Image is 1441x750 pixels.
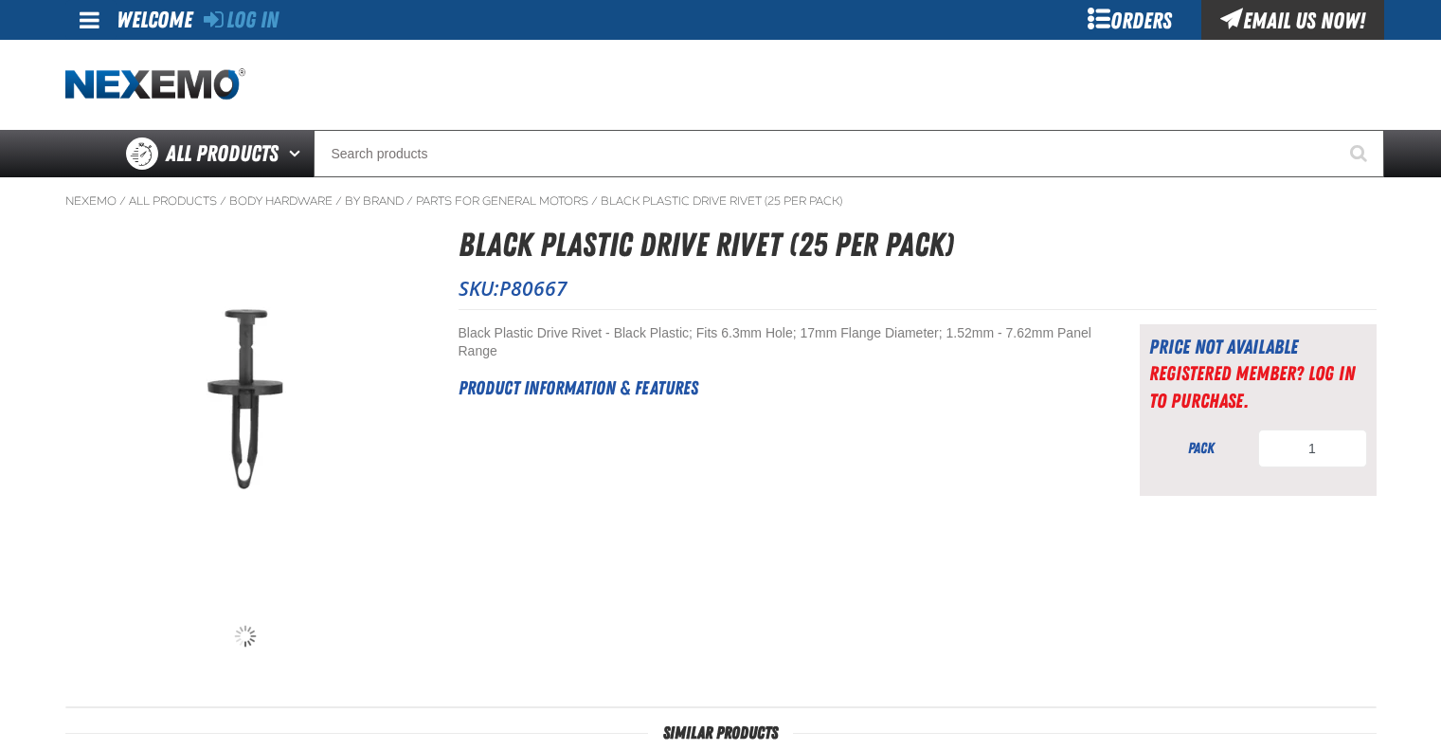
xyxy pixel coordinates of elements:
[345,193,404,209] a: By Brand
[65,68,245,101] a: Home
[416,193,588,209] a: Parts for General Motors
[499,275,567,302] span: P80667
[459,324,1092,360] div: Black Plastic Drive Rivet - Black Plastic; Fits 6.3mm Hole; 17mm Flange Diameter; 1.52mm - 7.62mm...
[220,193,226,209] span: /
[591,193,598,209] span: /
[459,275,1377,302] p: SKU:
[119,193,126,209] span: /
[204,7,279,33] a: Log In
[129,193,217,209] a: All Products
[459,220,1377,270] h1: Black Plastic Drive Rivet (25 per pack)
[65,193,117,209] a: Nexemo
[314,130,1384,177] input: Search
[65,193,1377,209] nav: Breadcrumbs
[166,137,279,171] span: All Products
[459,374,1092,402] h2: Product Information & Features
[335,193,342,209] span: /
[65,68,245,101] img: Nexemo logo
[406,193,413,209] span: /
[1149,438,1253,459] div: pack
[648,723,793,742] span: Similar Products
[229,193,333,209] a: Body Hardware
[1149,361,1355,412] a: Registered Member? Log In to purchase.
[1149,334,1367,360] div: Price not available
[66,220,424,578] img: Black Plastic Drive Rivet (25 per pack)
[601,193,842,209] a: Black Plastic Drive Rivet (25 per pack)
[1258,430,1367,467] input: Product Quantity
[1337,130,1384,177] button: Start Searching
[282,130,314,177] button: Open All Products pages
